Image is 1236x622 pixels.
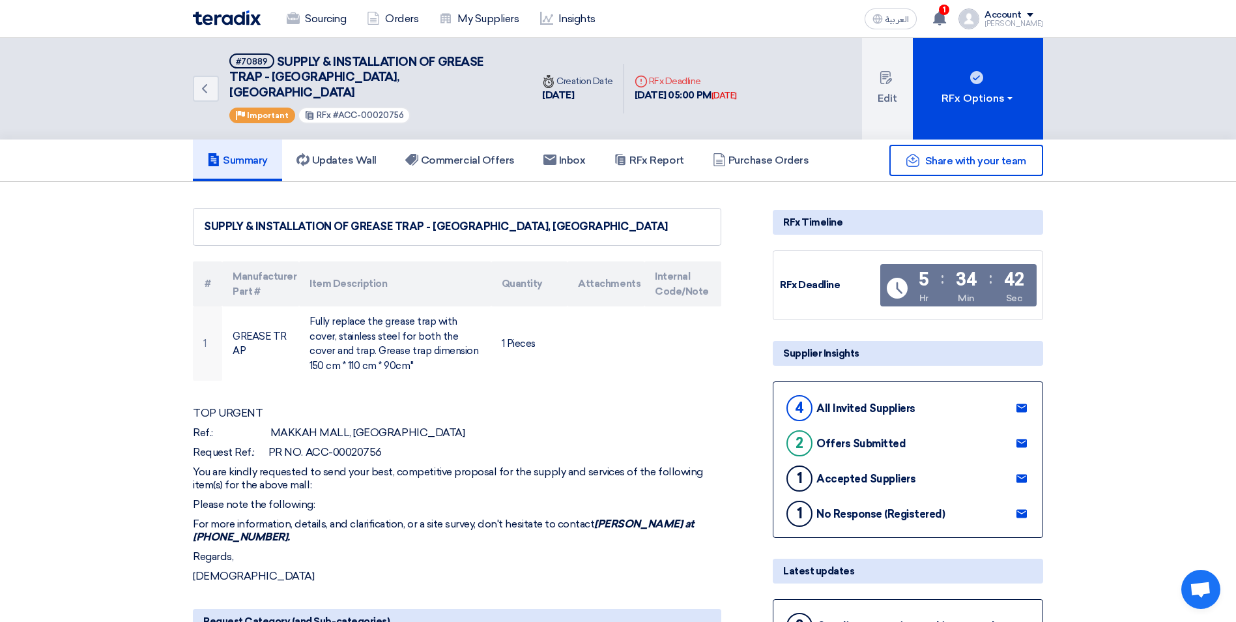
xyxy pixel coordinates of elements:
[941,267,944,290] div: :
[229,53,516,100] h5: SUPPLY & INSTALLATION OF GREASE TRAP - MAKKHA MALL, MAKKAH
[786,430,812,456] div: 2
[529,140,600,181] a: Inbox
[356,5,429,33] a: Orders
[405,154,515,167] h5: Commercial Offers
[542,88,613,103] div: [DATE]
[1004,271,1024,289] div: 42
[542,74,613,88] div: Creation Date
[193,466,721,492] p: You are kindly requested to send your best, competitive proposal for the supply and services of t...
[204,219,710,235] div: SUPPLY & INSTALLATION OF GREASE TRAP - [GEOGRAPHIC_DATA], [GEOGRAPHIC_DATA]
[491,261,568,306] th: Quantity
[299,306,491,381] td: Fully replace the grease trap with cover, stainless steel for both the cover and trap. Grease tra...
[925,155,1026,167] span: Share with your team
[222,261,299,306] th: Manufacturer Part #
[786,501,812,527] div: 1
[296,154,377,167] h5: Updates Wall
[276,5,356,33] a: Sourcing
[193,570,721,583] p: [DEMOGRAPHIC_DATA]
[773,559,1043,584] div: Latest updates
[713,154,809,167] h5: Purchase Orders
[635,88,737,103] div: [DATE] 05:00 PM
[193,550,721,563] p: Regards,
[543,154,586,167] h5: Inbox
[429,5,529,33] a: My Suppliers
[193,426,721,439] p: Ref.: MAKKAH MALL, [GEOGRAPHIC_DATA]
[919,291,928,305] div: Hr
[989,267,992,290] div: :
[816,473,915,485] div: Accepted Suppliers
[568,261,644,306] th: Attachments
[1181,570,1220,609] a: Open chat
[193,261,222,306] th: #
[939,5,949,15] span: 1
[786,466,812,492] div: 1
[816,508,945,520] div: No Response (Registered)
[780,278,878,293] div: RFx Deadline
[222,306,299,381] td: GREASE TRAP
[229,55,483,100] span: SUPPLY & INSTALLATION OF GREASE TRAP - [GEOGRAPHIC_DATA], [GEOGRAPHIC_DATA]
[958,291,975,305] div: Min
[599,140,698,181] a: RFx Report
[773,341,1043,366] div: Supplier Insights
[862,38,913,140] button: Edit
[984,20,1043,27] div: [PERSON_NAME]
[1006,291,1022,305] div: Sec
[956,271,977,289] div: 34
[193,518,694,543] strong: [PERSON_NAME] at [PHONE_NUMBER].
[913,38,1043,140] button: RFx Options
[958,8,979,29] img: profile_test.png
[635,74,737,88] div: RFx Deadline
[711,89,737,102] div: [DATE]
[816,402,915,415] div: All Invited Suppliers
[193,306,222,381] td: 1
[282,140,391,181] a: Updates Wall
[193,10,261,25] img: Teradix logo
[644,261,721,306] th: Internal Code/Note
[530,5,606,33] a: Insights
[614,154,683,167] h5: RFx Report
[984,10,1022,21] div: Account
[391,140,529,181] a: Commercial Offers
[919,271,929,289] div: 5
[491,306,568,381] td: 1 Pieces
[247,111,289,120] span: Important
[773,210,1043,235] div: RFx Timeline
[698,140,824,181] a: Purchase Orders
[299,261,491,306] th: Item Description
[207,154,268,167] h5: Summary
[193,407,721,420] p: TOP URGENT
[236,57,268,66] div: #70889
[317,110,331,120] span: RFx
[816,437,906,450] div: Offers Submitted
[193,140,282,181] a: Summary
[865,8,917,29] button: العربية
[333,110,404,120] span: #ACC-00020756
[885,15,909,24] span: العربية
[193,498,721,511] p: Please note the following:
[941,91,1015,106] div: RFx Options
[193,518,721,544] p: For more information, details, and clarification, or a site survey, don't hesitate to contact
[193,446,721,459] p: Request Ref.: PR NO. ACC-00020756
[786,395,812,421] div: 4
